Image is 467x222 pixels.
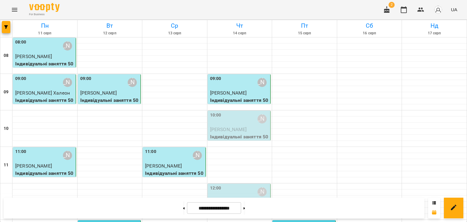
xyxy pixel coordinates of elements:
[29,12,60,16] span: For Business
[80,75,92,82] label: 09:00
[15,148,26,155] label: 11:00
[403,21,466,30] h6: Нд
[403,30,466,36] h6: 17 серп
[210,185,221,192] label: 12:00
[210,97,269,111] p: Індивідуальні заняття 50хв
[273,30,336,36] h6: 15 серп
[13,30,76,36] h6: 11 серп
[338,30,401,36] h6: 16 серп
[451,6,457,13] span: UA
[273,21,336,30] h6: Пт
[80,97,140,111] p: Індивідуальні заняття 50хв
[193,151,202,160] div: Ольга Горевич
[15,97,74,111] p: Індивідуальні заняття 50хв
[4,125,9,132] h6: 10
[210,112,221,119] label: 10:00
[78,21,141,30] h6: Вт
[143,30,206,36] h6: 13 серп
[63,151,72,160] div: Ольга Горевич
[210,133,269,147] p: Індивідуальні заняття 50хв
[78,30,141,36] h6: 12 серп
[15,60,74,75] p: Індивідуальні заняття 50хв
[389,2,395,8] span: 2
[15,163,52,169] span: [PERSON_NAME]
[210,75,221,82] label: 09:00
[448,4,460,15] button: UA
[15,170,74,184] p: Індивідуальні заняття 50хв
[15,54,52,59] span: [PERSON_NAME]
[258,78,267,87] div: Ольга Горевич
[143,21,206,30] h6: Ср
[63,78,72,87] div: Ольга Горевич
[80,90,117,96] span: [PERSON_NAME]
[15,90,70,96] span: [PERSON_NAME] Халеон
[338,21,401,30] h6: Сб
[258,114,267,123] div: Ольга Горевич
[4,162,9,168] h6: 11
[7,2,22,17] button: Menu
[208,30,271,36] h6: 14 серп
[434,5,442,14] img: avatar_s.png
[208,21,271,30] h6: Чт
[258,187,267,196] div: Ольга Горевич
[128,78,137,87] div: Ольга Горевич
[210,127,247,132] span: [PERSON_NAME]
[29,3,60,12] img: Voopty Logo
[4,89,9,95] h6: 09
[15,75,26,82] label: 09:00
[210,90,247,96] span: [PERSON_NAME]
[145,148,156,155] label: 11:00
[13,21,76,30] h6: Пн
[145,163,182,169] span: [PERSON_NAME]
[4,52,9,59] h6: 08
[15,39,26,46] label: 08:00
[145,170,204,184] p: Індивідуальні заняття 50хв
[63,41,72,50] div: Ольга Горевич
